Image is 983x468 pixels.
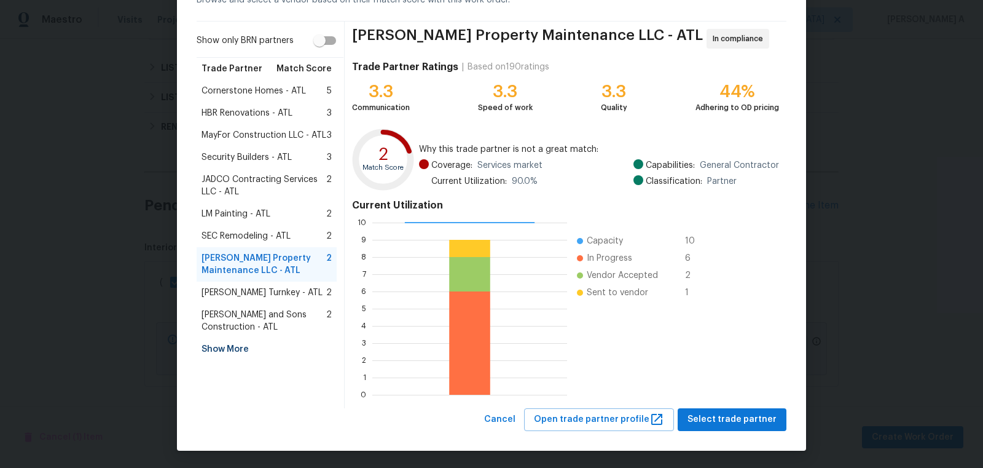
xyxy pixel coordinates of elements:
span: 2 [326,208,332,220]
span: 5 [327,85,332,97]
text: 3 [362,339,366,347]
span: General Contractor [700,159,779,172]
span: Cornerstone Homes - ATL [202,85,306,97]
text: 9 [361,236,366,244]
span: Classification: [646,175,702,188]
span: MayFor Construction LLC - ATL [202,129,326,141]
h4: Current Utilization [352,199,779,212]
text: 5 [362,305,366,312]
span: 10 [685,235,705,247]
span: 2 [326,173,332,198]
span: Open trade partner profile [534,412,664,427]
span: [PERSON_NAME] and Sons Construction - ATL [202,309,326,333]
text: 4 [361,322,366,330]
div: 3.3 [601,85,627,98]
span: Sent to vendor [587,287,648,299]
span: Capabilities: [646,159,695,172]
text: 6 [361,288,366,295]
span: [PERSON_NAME] Property Maintenance LLC - ATL [352,29,703,49]
text: 10 [358,219,366,226]
button: Open trade partner profile [524,408,674,431]
span: 2 [326,309,332,333]
span: 3 [327,151,332,164]
span: 2 [326,252,332,277]
span: HBR Renovations - ATL [202,107,292,119]
div: 3.3 [352,85,410,98]
span: Services market [477,159,542,172]
span: SEC Remodeling - ATL [202,230,291,242]
span: 90.0 % [512,175,538,188]
div: Adhering to OD pricing [695,101,779,114]
text: 2 [378,146,388,163]
span: Show only BRN partners [197,34,294,47]
span: Partner [707,175,737,188]
div: Based on 190 ratings [468,61,549,73]
div: Communication [352,101,410,114]
span: Capacity [587,235,623,247]
button: Cancel [479,408,520,431]
text: 1 [363,374,366,381]
span: LM Painting - ATL [202,208,270,220]
span: Match Score [276,63,332,75]
span: JADCO Contracting Services LLC - ATL [202,173,326,198]
span: Current Utilization: [431,175,507,188]
div: 44% [695,85,779,98]
div: Speed of work [478,101,533,114]
span: Vendor Accepted [587,269,658,282]
div: | [458,61,468,73]
span: Select trade partner [687,412,777,427]
text: Match Score [362,164,404,171]
text: 2 [362,357,366,364]
div: Show More [197,338,337,360]
text: 8 [361,253,366,261]
span: Coverage: [431,159,472,172]
span: [PERSON_NAME] Turnkey - ATL [202,287,323,299]
button: Select trade partner [678,408,786,431]
span: In Progress [587,252,632,264]
span: 2 [685,269,705,282]
span: 2 [326,230,332,242]
span: 3 [327,129,332,141]
span: Trade Partner [202,63,262,75]
span: 2 [326,287,332,299]
span: [PERSON_NAME] Property Maintenance LLC - ATL [202,252,326,277]
div: 3.3 [478,85,533,98]
div: Quality [601,101,627,114]
span: 3 [327,107,332,119]
h4: Trade Partner Ratings [352,61,458,73]
span: Why this trade partner is not a great match: [419,143,779,156]
span: 6 [685,252,705,264]
text: 0 [361,391,366,399]
span: Security Builders - ATL [202,151,292,164]
text: 7 [362,271,366,278]
span: 1 [685,287,705,299]
span: Cancel [484,412,515,427]
span: In compliance [713,33,768,45]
